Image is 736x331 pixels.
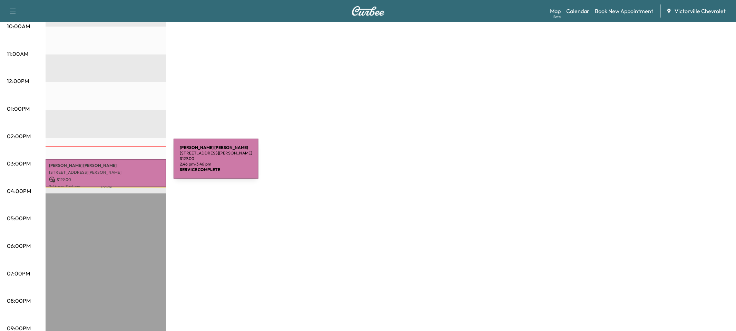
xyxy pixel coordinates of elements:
span: Victorville Chevrolet [675,7,726,15]
div: Beta [553,14,561,19]
img: Curbee Logo [352,6,385,16]
p: 06:00PM [7,242,31,250]
p: 12:00PM [7,77,29,85]
p: $ 129.00 [49,177,163,183]
p: 10:00AM [7,22,30,30]
p: 04:00PM [7,187,31,195]
p: [STREET_ADDRESS][PERSON_NAME] [49,170,163,175]
p: 11:00AM [7,50,28,58]
p: 08:00PM [7,297,31,305]
p: 07:00PM [7,269,30,278]
p: [PERSON_NAME] [PERSON_NAME] [49,163,163,168]
p: 02:00PM [7,132,31,140]
p: 2:46 pm - 3:46 pm [49,184,163,190]
a: Book New Appointment [595,7,653,15]
p: 05:00PM [7,214,31,222]
p: 01:00PM [7,104,30,113]
a: MapBeta [550,7,561,15]
p: 03:00PM [7,159,31,168]
a: Calendar [566,7,589,15]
